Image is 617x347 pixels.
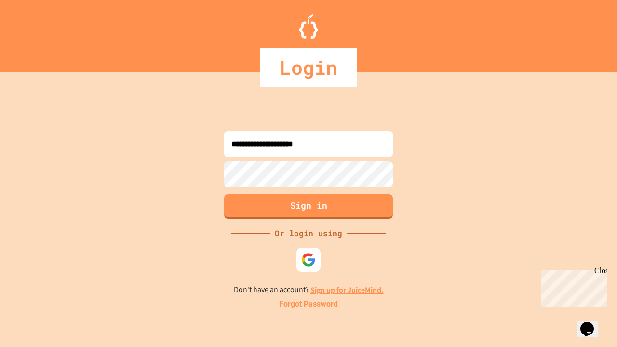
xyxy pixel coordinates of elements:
a: Forgot Password [279,298,338,310]
img: google-icon.svg [301,253,316,267]
div: Chat with us now!Close [4,4,67,61]
iframe: chat widget [577,308,607,337]
p: Don't have an account? [234,284,384,296]
button: Sign in [224,194,393,219]
iframe: chat widget [537,267,607,307]
img: Logo.svg [299,14,318,39]
div: Login [260,48,357,87]
a: Sign up for JuiceMind. [310,285,384,295]
div: Or login using [270,227,347,239]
